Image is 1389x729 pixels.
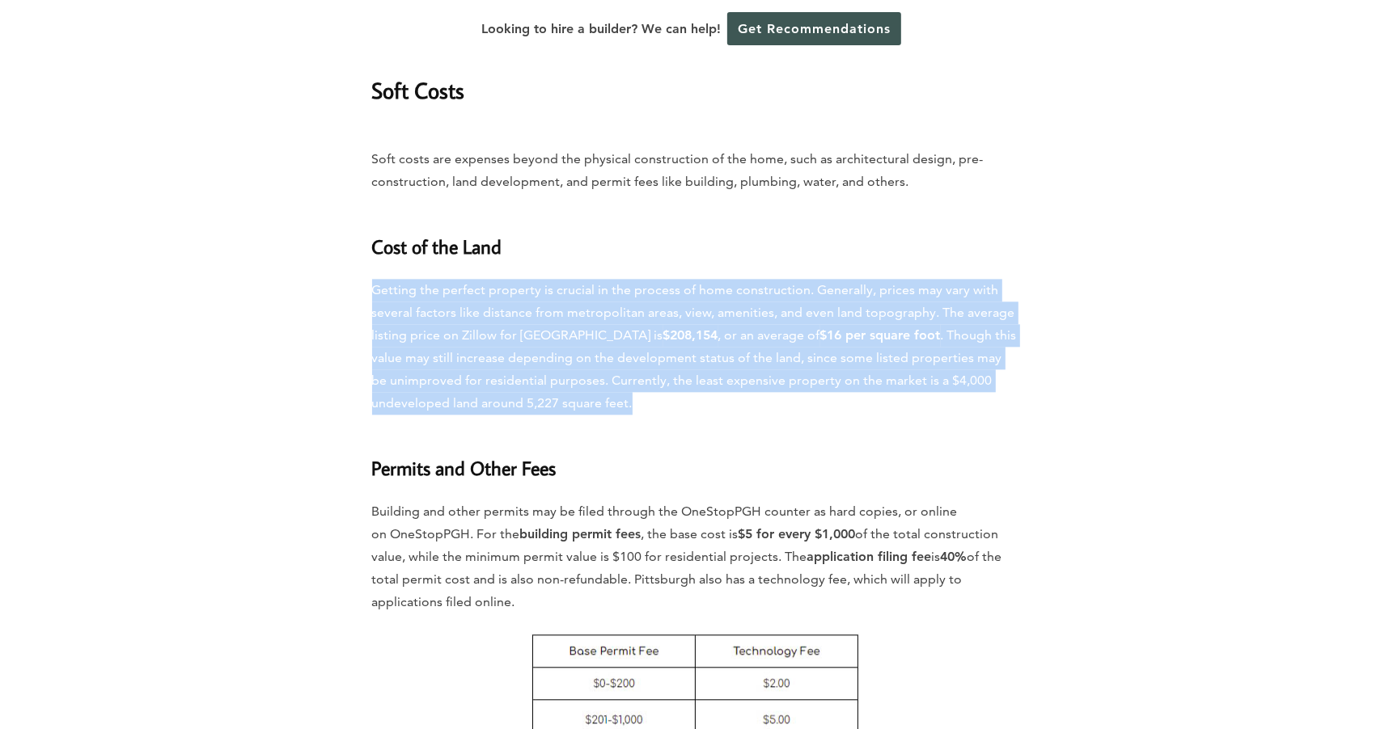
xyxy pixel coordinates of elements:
iframe: Drift Widget Chat Controller [1078,613,1370,710]
strong: Soft Costs [372,76,465,104]
strong: building permit fees [520,526,642,541]
strong: Permits and Other Fees [372,455,557,480]
strong: $16 per square foot [820,327,941,343]
strong: $5 for every $1,000 [739,526,856,541]
p: Building and other permits may be filed through the OneStopPGH counter as hard copies, or online ... [372,500,1018,613]
strong: Cost of the Land [372,234,502,259]
p: Soft costs are expenses beyond the physical construction of the home, such as architectural desig... [372,125,1018,193]
a: Get Recommendations [727,12,901,45]
p: Getting the perfect property is crucial in the process of home construction. Generally, prices ma... [372,279,1018,415]
strong: $208,154 [663,327,718,343]
strong: application filing fee [807,549,932,564]
strong: 40% [941,549,968,564]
